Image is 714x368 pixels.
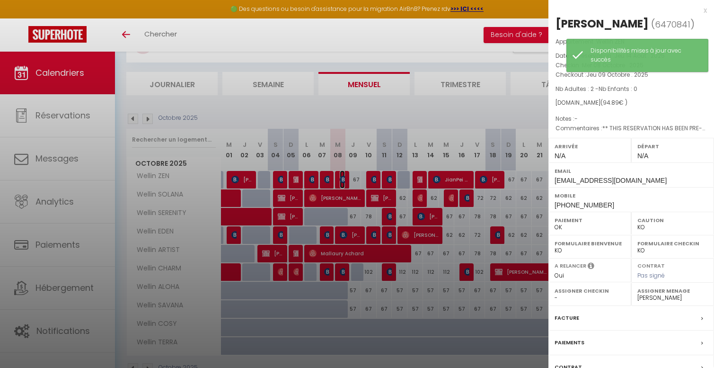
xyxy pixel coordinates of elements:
div: [PERSON_NAME] [555,16,649,31]
label: Arrivée [555,142,625,151]
span: N/A [555,152,565,160]
label: Caution [637,215,708,225]
span: Jeu 09 Octobre . 2025 [586,71,648,79]
label: Formulaire Bienvenue [555,239,625,248]
span: N/A [637,152,648,160]
span: 94.89 [603,99,619,107]
label: Assigner Checkin [555,286,625,296]
label: A relancer [555,262,586,270]
label: Contrat [637,262,665,268]
span: [EMAIL_ADDRESS][DOMAIN_NAME] [555,177,667,184]
p: Date de réservation : [555,51,707,61]
p: Appartement : [555,37,707,46]
p: Notes : [555,114,707,124]
span: Pas signé [637,271,665,279]
span: Nb Adultes : 2 - [555,85,637,93]
div: [DOMAIN_NAME] [555,99,707,108]
span: - [574,115,578,123]
span: 6470841 [655,18,690,30]
label: Paiement [555,215,625,225]
p: Checkout : [555,70,707,80]
span: Wellin ZEN [596,37,625,45]
i: Sélectionner OUI si vous souhaiter envoyer les séquences de messages post-checkout [588,262,594,272]
span: ( ) [651,18,695,31]
div: Disponibilités mises à jour avec succès [591,46,698,64]
span: ( € ) [600,99,627,107]
label: Assigner Menage [637,286,708,296]
label: Formulaire Checkin [637,239,708,248]
p: Commentaires : [555,124,707,133]
label: Email [555,166,708,176]
label: Départ [637,142,708,151]
span: Nb Enfants : 0 [599,85,637,93]
div: x [548,5,707,16]
label: Facture [555,313,579,323]
p: Checkin : [555,61,707,70]
label: Paiements [555,338,584,348]
label: Mobile [555,191,708,200]
span: [PHONE_NUMBER] [555,201,614,209]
